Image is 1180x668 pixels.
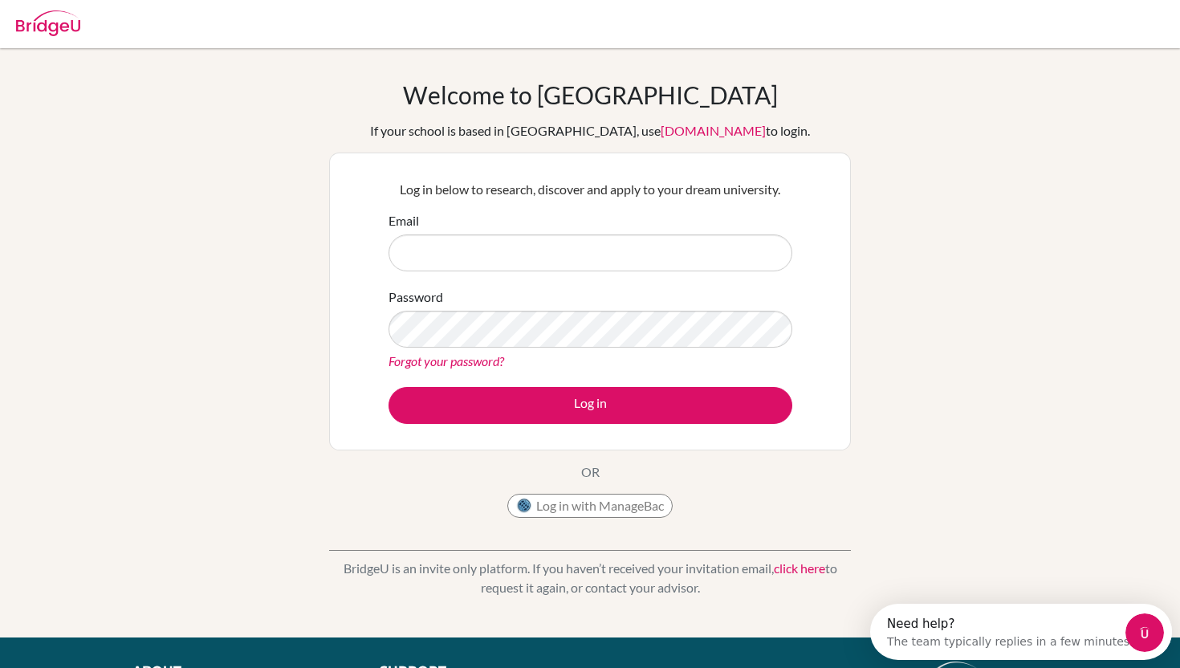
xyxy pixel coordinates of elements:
[17,26,263,43] div: The team typically replies in a few minutes.
[16,10,80,36] img: Bridge-U
[661,123,766,138] a: [DOMAIN_NAME]
[389,180,792,199] p: Log in below to research, discover and apply to your dream university.
[1125,613,1164,652] iframe: Intercom live chat
[17,14,263,26] div: Need help?
[389,211,419,230] label: Email
[403,80,778,109] h1: Welcome to [GEOGRAPHIC_DATA]
[774,560,825,576] a: click here
[370,121,810,141] div: If your school is based in [GEOGRAPHIC_DATA], use to login.
[6,6,311,51] div: Open Intercom Messenger
[329,559,851,597] p: BridgeU is an invite only platform. If you haven’t received your invitation email, to request it ...
[389,287,443,307] label: Password
[507,494,673,518] button: Log in with ManageBac
[870,604,1172,660] iframe: Intercom live chat discovery launcher
[389,387,792,424] button: Log in
[389,353,504,369] a: Forgot your password?
[581,462,600,482] p: OR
